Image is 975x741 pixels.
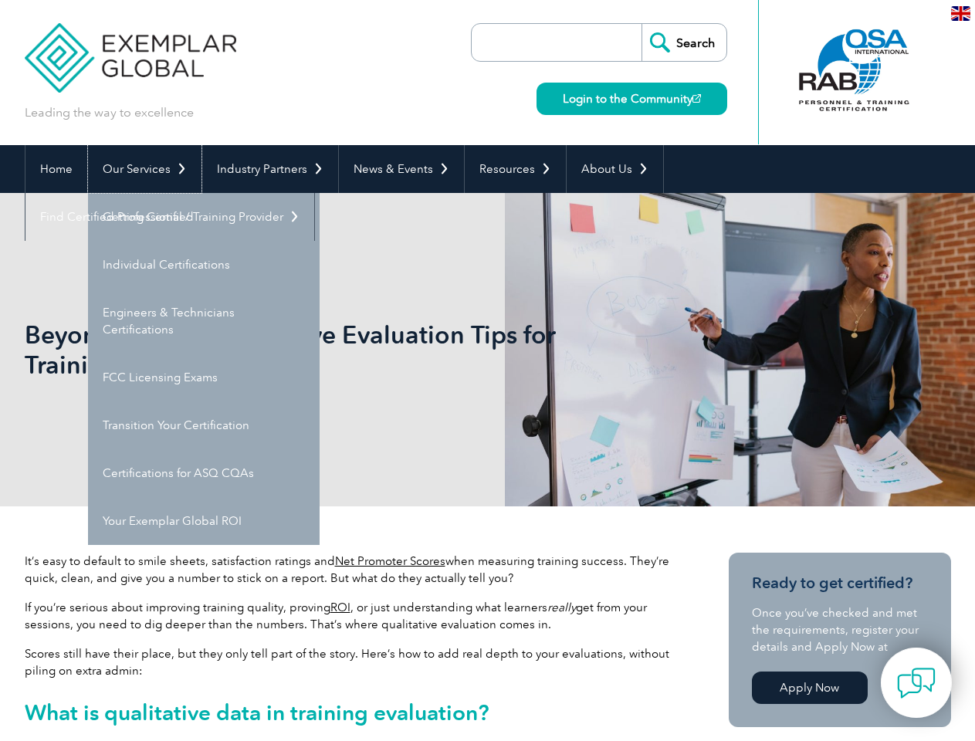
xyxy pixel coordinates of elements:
a: Individual Certifications [88,241,320,289]
p: If you’re serious about improving training quality, proving , or just understanding what learners... [25,599,673,633]
a: Apply Now [752,672,868,704]
img: open_square.png [692,94,701,103]
a: News & Events [339,145,464,193]
img: contact-chat.png [897,664,936,702]
a: Transition Your Certification [88,401,320,449]
a: Resources [465,145,566,193]
a: Your Exemplar Global ROI [88,497,320,545]
p: Once you’ve checked and met the requirements, register your details and Apply Now at [752,604,928,655]
h1: Beyond Scores: Qualitative Evaluation Tips for Training Providers [25,320,618,380]
a: Our Services [88,145,201,193]
a: Industry Partners [202,145,338,193]
a: FCC Licensing Exams [88,354,320,401]
a: Certifications for ASQ CQAs [88,449,320,497]
p: It’s easy to default to smile sheets, satisfaction ratings and when measuring training success. T... [25,553,673,587]
a: Login to the Community [537,83,727,115]
h3: Ready to get certified? [752,574,928,593]
a: Engineers & Technicians Certifications [88,289,320,354]
a: Home [25,145,87,193]
em: really [547,601,576,614]
p: Leading the way to excellence [25,104,194,121]
img: en [951,6,970,21]
a: About Us [567,145,663,193]
a: ROI [330,601,350,614]
h2: What is qualitative data in training evaluation? [25,700,673,725]
a: Find Certified Professional / Training Provider [25,193,314,241]
p: Scores still have their place, but they only tell part of the story. Here’s how to add real depth... [25,645,673,679]
a: Net Promoter Scores [335,554,445,568]
input: Search [642,24,726,61]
